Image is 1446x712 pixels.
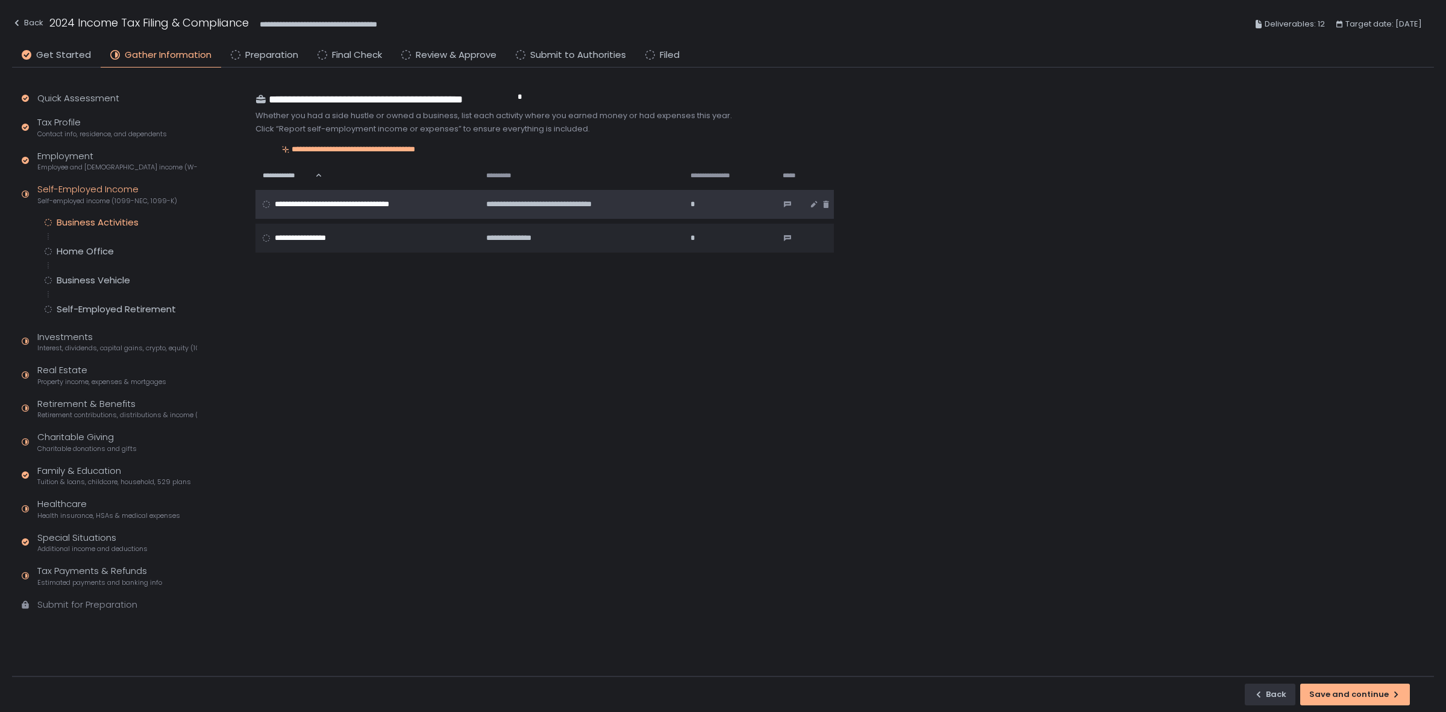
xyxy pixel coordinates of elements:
[332,48,382,62] span: Final Check
[57,245,114,257] div: Home Office
[1245,684,1295,705] button: Back
[37,116,167,139] div: Tax Profile
[125,48,211,62] span: Gather Information
[37,477,191,487] span: Tuition & loans, childcare, household, 529 plans
[37,511,180,520] span: Health insurance, HSAs & medical expenses
[37,130,167,139] span: Contact info, residence, and dependents
[37,183,177,206] div: Self-Employed Income
[1265,17,1325,31] span: Deliverables: 12
[37,150,197,172] div: Employment
[57,274,130,286] div: Business Vehicle
[37,444,137,453] span: Charitable donations and gifts
[57,303,176,315] div: Self-Employed Retirement
[57,216,139,228] div: Business Activities
[255,124,834,134] div: Click “Report self-employment income or expenses” to ensure everything is included.
[12,16,43,30] div: Back
[37,411,197,420] span: Retirement contributions, distributions & income (1099-R, 5498)
[12,14,43,34] button: Back
[37,344,197,353] span: Interest, dividends, capital gains, crypto, equity (1099s, K-1s)
[245,48,298,62] span: Preparation
[37,497,180,520] div: Healthcare
[37,578,162,587] span: Estimated payments and banking info
[37,564,162,587] div: Tax Payments & Refunds
[255,110,834,121] div: Whether you had a side hustle or owned a business, list each activity where you earned money or h...
[37,544,148,553] span: Additional income and deductions
[49,14,249,31] h1: 2024 Income Tax Filing & Compliance
[37,464,191,487] div: Family & Education
[37,430,137,453] div: Charitable Giving
[37,197,177,206] span: Self-employed income (1099-NEC, 1099-K)
[530,48,626,62] span: Submit to Authorities
[660,48,680,62] span: Filed
[37,163,197,172] span: Employee and [DEMOGRAPHIC_DATA] income (W-2s)
[37,531,148,554] div: Special Situations
[1300,684,1410,705] button: Save and continue
[37,377,166,386] span: Property income, expenses & mortgages
[37,397,197,420] div: Retirement & Benefits
[1309,689,1401,700] div: Save and continue
[36,48,91,62] span: Get Started
[37,330,197,353] div: Investments
[1345,17,1422,31] span: Target date: [DATE]
[37,364,166,386] div: Real Estate
[416,48,496,62] span: Review & Approve
[1254,689,1286,700] div: Back
[37,92,119,106] div: Quick Assessment
[37,598,137,612] div: Submit for Preparation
